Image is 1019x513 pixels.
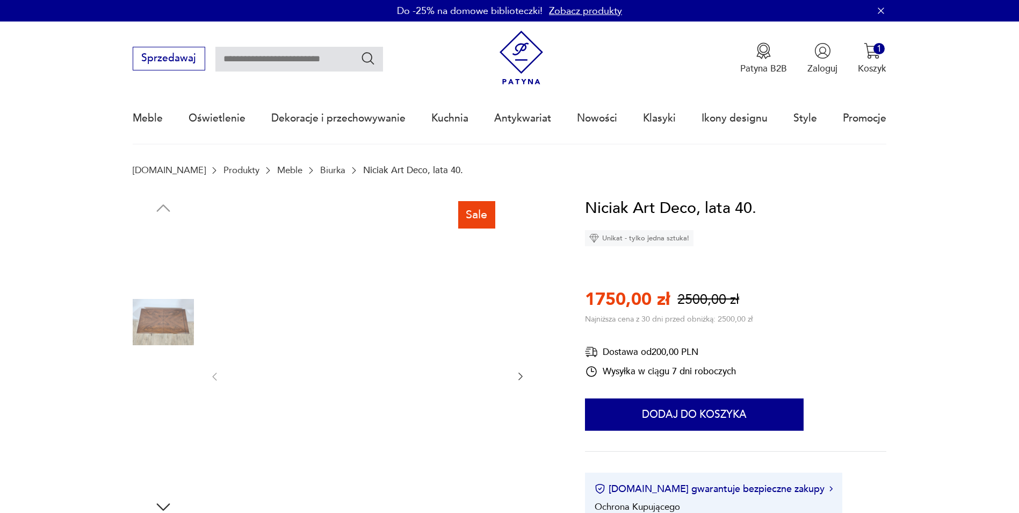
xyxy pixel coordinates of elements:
p: Zaloguj [807,62,837,75]
li: Ochrona Kupującego [595,501,680,513]
a: Zobacz produkty [549,4,622,18]
a: Style [793,94,817,143]
a: Promocje [843,94,886,143]
a: [DOMAIN_NAME] [133,165,206,175]
p: Najniższa cena z 30 dni przed obniżką: 2500,00 zł [585,314,753,324]
button: [DOMAIN_NAME] gwarantuje bezpieczne zakupy [595,482,833,496]
a: Ikony designu [702,94,768,143]
img: Ikona koszyka [864,42,880,59]
a: Meble [133,94,163,143]
a: Meble [277,165,302,175]
a: Biurka [320,165,345,175]
div: Dostawa od 200,00 PLN [585,345,736,359]
img: Zdjęcie produktu Niciak Art Deco, lata 40. [133,429,194,490]
button: Patyna B2B [740,42,787,75]
a: Dekoracje i przechowywanie [271,94,406,143]
img: Zdjęcie produktu Niciak Art Deco, lata 40. [133,291,194,353]
img: Ikona certyfikatu [595,483,605,494]
button: Sprzedawaj [133,47,205,70]
img: Ikonka użytkownika [814,42,831,59]
a: Kuchnia [431,94,468,143]
button: 1Koszyk [858,42,886,75]
button: Dodaj do koszyka [585,398,804,431]
p: 2500,00 zł [677,290,739,309]
a: Sprzedawaj [133,55,205,63]
a: Klasyki [643,94,676,143]
button: Zaloguj [807,42,837,75]
p: Patyna B2B [740,62,787,75]
p: Do -25% na domowe biblioteczki! [397,4,543,18]
img: Ikona dostawy [585,345,598,359]
a: Oświetlenie [189,94,245,143]
img: Ikona medalu [755,42,772,59]
div: 1 [873,43,885,54]
img: Patyna - sklep z meblami i dekoracjami vintage [494,31,548,85]
img: Zdjęcie produktu Niciak Art Deco, lata 40. [133,360,194,422]
img: Zdjęcie produktu Niciak Art Deco, lata 40. [133,223,194,284]
img: Ikona strzałki w prawo [829,486,833,491]
a: Ikona medaluPatyna B2B [740,42,787,75]
div: Sale [458,201,495,228]
p: Niciak Art Deco, lata 40. [363,165,463,175]
img: Ikona diamentu [589,233,599,243]
p: Koszyk [858,62,886,75]
a: Produkty [223,165,259,175]
a: Nowości [577,94,617,143]
p: 1750,00 zł [585,288,670,311]
button: Szukaj [360,51,376,66]
div: Wysyłka w ciągu 7 dni roboczych [585,365,736,378]
a: Antykwariat [494,94,551,143]
h1: Niciak Art Deco, lata 40. [585,196,756,221]
div: Unikat - tylko jedna sztuka! [585,230,693,246]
